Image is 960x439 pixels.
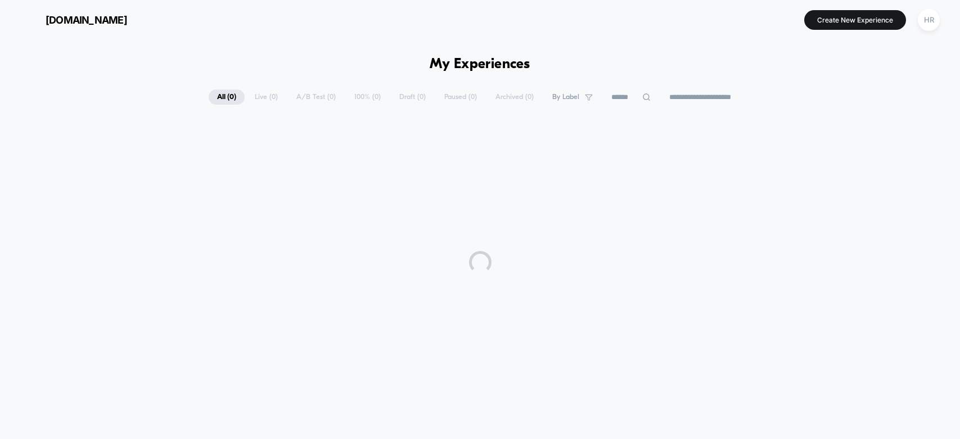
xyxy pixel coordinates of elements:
[430,56,530,73] h1: My Experiences
[918,9,940,31] div: HR
[17,11,130,29] button: [DOMAIN_NAME]
[209,89,245,105] span: All ( 0 )
[552,93,579,101] span: By Label
[914,8,943,32] button: HR
[804,10,906,30] button: Create New Experience
[46,14,127,26] span: [DOMAIN_NAME]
